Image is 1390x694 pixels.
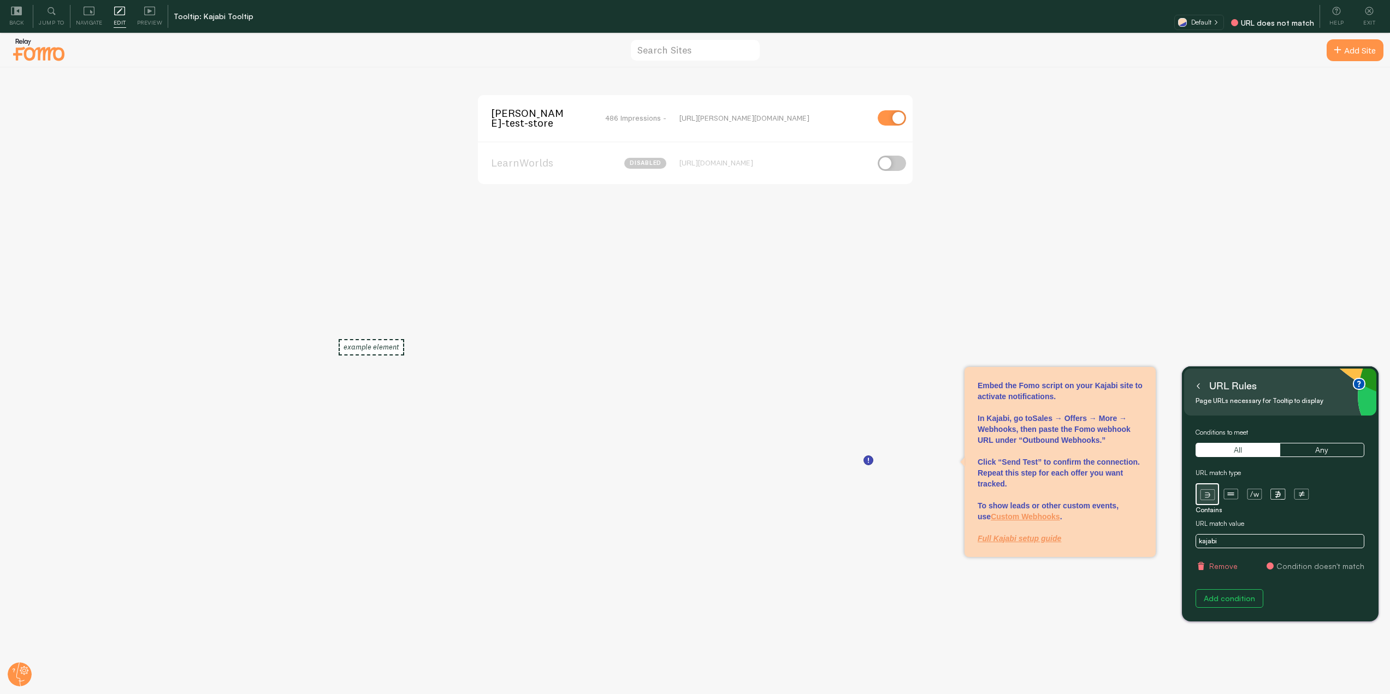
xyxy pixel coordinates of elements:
svg: <p>Embed the Fomo script on your Kajabi site to activate notifications.<br><br>In Kajabi, go to <... [863,455,873,465]
strong: Sales → Offers → More → Webhooks [978,414,1127,434]
span: disabled [624,158,666,169]
img: fomo-relay-logo-orange.svg [11,35,66,63]
p: Embed the Fomo script on your Kajabi site to activate notifications. In Kajabi, go to , then past... [978,380,1143,544]
div: [URL][PERSON_NAME][DOMAIN_NAME] [679,113,868,123]
div: [URL][DOMAIN_NAME] [679,158,868,168]
a: Custom Webhooks [991,512,1060,521]
span: [PERSON_NAME]-test-store [491,108,579,128]
a: Full Kajabi setup guide [978,534,1061,543]
span: 486 Impressions - [605,113,666,123]
span: LearnWorlds [491,158,579,168]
